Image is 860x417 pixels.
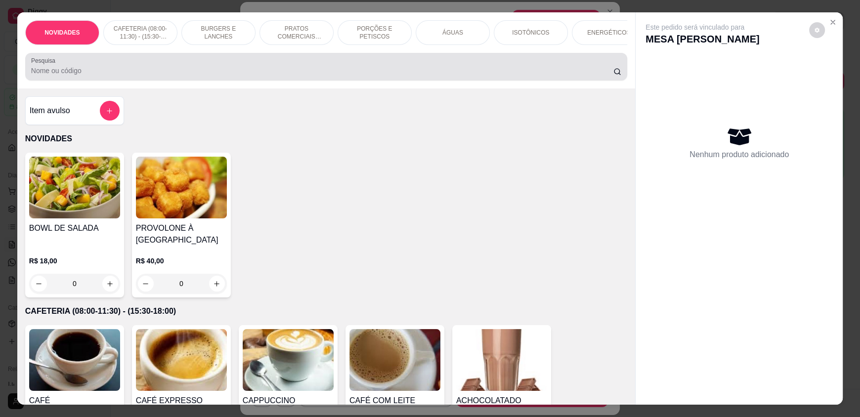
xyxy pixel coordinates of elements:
[190,25,247,41] p: BURGERS E LANCHES
[29,222,120,234] h4: BOWL DE SALADA
[136,329,227,391] img: product-image
[456,329,547,391] img: product-image
[29,256,120,266] p: R$ 18,00
[29,329,120,391] img: product-image
[136,222,227,246] h4: PROVOLONE À [GEOGRAPHIC_DATA]
[268,25,325,41] p: PRATOS COMERCIAIS (11:30-15:30)
[349,329,440,391] img: product-image
[29,395,120,407] h4: CAFÉ
[442,29,463,37] p: ÁGUAS
[31,56,59,65] label: Pesquisa
[31,276,47,292] button: decrease-product-quantity
[136,256,227,266] p: R$ 40,00
[512,29,549,37] p: ISOTÔNICOS
[349,395,440,407] h4: CAFÉ COM LEITE
[31,66,614,76] input: Pesquisa
[29,157,120,218] img: product-image
[645,22,759,32] p: Este pedido será vinculado para
[25,133,627,145] p: NOVIDADES
[825,14,841,30] button: Close
[587,29,630,37] p: ENERGÉTICOS
[30,105,70,117] h4: Item avulso
[102,276,118,292] button: increase-product-quantity
[645,32,759,46] p: MESA [PERSON_NAME]
[456,395,547,407] h4: ACHOCOLATADO
[346,25,403,41] p: PORÇÕES E PETISCOS
[25,305,627,317] p: CAFETERIA (08:00-11:30) - (15:30-18:00)
[138,276,154,292] button: decrease-product-quantity
[100,101,120,121] button: add-separate-item
[136,157,227,218] img: product-image
[243,329,334,391] img: product-image
[112,25,169,41] p: CAFETERIA (08:00-11:30) - (15:30-18:00)
[44,29,80,37] p: NOVIDADES
[243,395,334,407] h4: CAPPUCCINO
[689,149,789,161] p: Nenhum produto adicionado
[209,276,225,292] button: increase-product-quantity
[809,22,825,38] button: decrease-product-quantity
[136,395,227,407] h4: CAFÉ EXPRESSO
